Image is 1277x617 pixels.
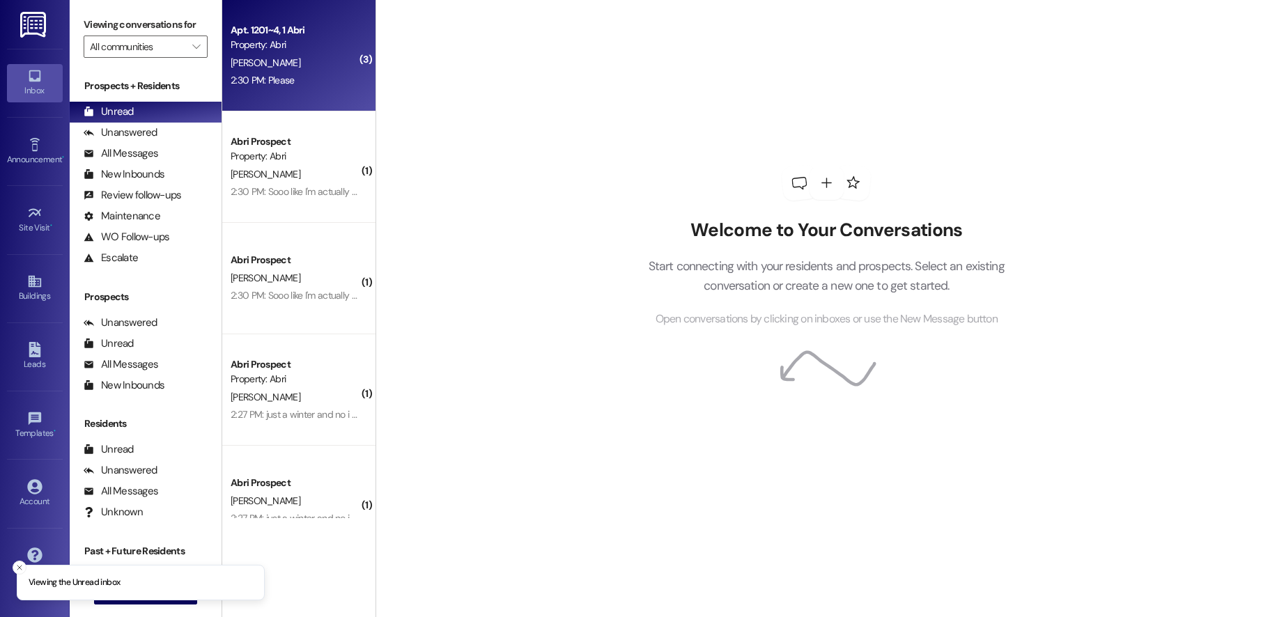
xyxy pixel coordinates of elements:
[62,153,64,162] span: •
[231,357,359,372] div: Abri Prospect
[84,336,134,351] div: Unread
[231,494,300,507] span: [PERSON_NAME]
[70,544,222,559] div: Past + Future Residents
[231,168,300,180] span: [PERSON_NAME]
[231,391,300,403] span: [PERSON_NAME]
[84,230,169,244] div: WO Follow-ups
[84,484,158,499] div: All Messages
[231,408,428,421] div: 2:27 PM: just a winter and no i won't need parking
[70,79,222,93] div: Prospects + Residents
[231,512,428,524] div: 2:27 PM: just a winter and no i won't need parking
[7,64,63,102] a: Inbox
[231,38,359,52] div: Property: Abri
[231,134,359,149] div: Abri Prospect
[231,253,359,267] div: Abri Prospect
[84,209,160,224] div: Maintenance
[13,561,26,575] button: Close toast
[7,407,63,444] a: Templates •
[231,74,295,86] div: 2:30 PM: Please
[90,36,185,58] input: All communities
[231,56,300,69] span: [PERSON_NAME]
[70,290,222,304] div: Prospects
[84,188,181,203] div: Review follow-ups
[231,23,359,38] div: Apt. 1201~4, 1 Abri
[84,104,134,119] div: Unread
[231,372,359,386] div: Property: Abri
[7,475,63,513] a: Account
[7,543,63,581] a: Support
[627,256,1026,296] p: Start connecting with your residents and prospects. Select an existing conversation or create a n...
[627,219,1026,242] h2: Welcome to Your Conversations
[192,41,200,52] i: 
[84,378,164,393] div: New Inbounds
[231,272,300,284] span: [PERSON_NAME]
[84,315,157,330] div: Unanswered
[231,289,674,302] div: 2:30 PM: Sooo like I'm actually not sadly can't bcs of my health 🥲 I'm going to be home for a sem...
[231,149,359,164] div: Property: Abri
[70,416,222,431] div: Residents
[84,251,138,265] div: Escalate
[84,125,157,140] div: Unanswered
[50,221,52,231] span: •
[84,463,157,478] div: Unanswered
[7,201,63,239] a: Site Visit •
[656,311,998,328] span: Open conversations by clicking on inboxes or use the New Message button
[84,146,158,161] div: All Messages
[84,505,143,520] div: Unknown
[84,442,134,457] div: Unread
[29,577,120,589] p: Viewing the Unread inbox
[20,12,49,38] img: ResiDesk Logo
[84,14,208,36] label: Viewing conversations for
[7,270,63,307] a: Buildings
[54,426,56,436] span: •
[7,338,63,375] a: Leads
[231,476,359,490] div: Abri Prospect
[231,185,674,198] div: 2:30 PM: Sooo like I'm actually not sadly can't bcs of my health 🥲 I'm going to be home for a sem...
[84,357,158,372] div: All Messages
[84,167,164,182] div: New Inbounds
